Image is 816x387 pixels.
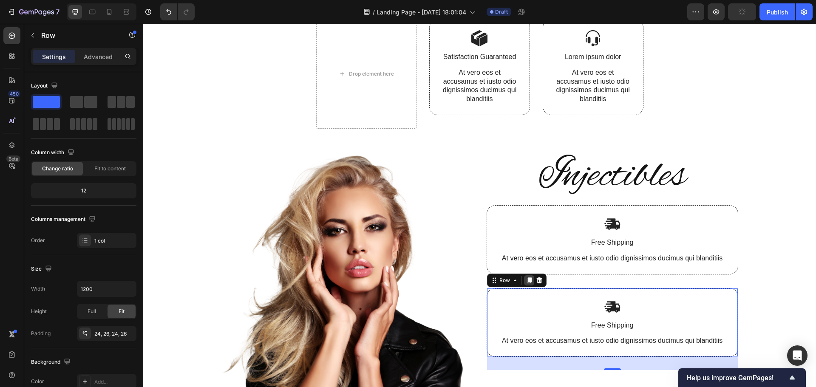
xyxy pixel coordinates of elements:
iframe: Design area [143,24,816,387]
p: Settings [42,52,66,61]
p: Lorem ipsum dolor [412,29,488,38]
p: At vero eos et accusamus et iusto odio dignissimos ducimus qui blanditiis [412,45,488,80]
div: 12 [33,185,135,197]
p: Satisfaction Guaranteed [298,29,374,38]
div: Layout [31,80,59,92]
input: Auto [77,281,136,297]
span: Draft [495,8,508,16]
span: Help us improve GemPages! [687,374,787,382]
span: Fit [119,308,125,315]
div: 1 col [94,237,134,245]
div: Open Intercom Messenger [787,345,807,366]
div: Padding [31,330,51,337]
p: At vero eos et accusamus et iusto odio dignissimos ducimus qui blanditiis [356,230,583,239]
img: 432750572815254551-f2f77318-14fc-47f8-99ac-2a4612510277.svg [328,6,345,23]
p: Row [41,30,113,40]
span: Change ratio [42,165,73,172]
div: Height [31,308,47,315]
span: / [373,8,375,17]
img: 432750572815254551-55e4a0fd-8097-43be-86e3-ee3bab9028b0.svg [441,6,458,23]
span: Full [88,308,96,315]
p: At vero eos et accusamus et iusto odio dignissimos ducimus qui blanditiis [298,45,374,80]
div: Color [31,378,44,385]
div: Column width [31,147,76,158]
div: Columns management [31,214,97,225]
button: Show survey - Help us improve GemPages! [687,373,797,383]
div: Size [31,263,54,275]
div: Width [31,285,45,293]
div: Drop element here [206,47,251,54]
div: 450 [8,90,20,97]
div: Add... [94,378,134,386]
div: Row [354,253,368,260]
div: Order [31,237,45,244]
span: Fit to content [94,165,126,172]
div: Beta [6,155,20,162]
div: Undo/Redo [160,3,195,20]
p: At vero eos et accusamus et iusto odio dignissimos ducimus qui blanditiis [356,313,583,322]
img: 432750572815254551-e5125dd1-a438-4f9e-8a8c-69bc47f9cb73.svg [461,192,478,209]
div: 24, 26, 24, 26 [94,330,134,338]
span: Landing Page - [DATE] 18:01:04 [377,8,466,17]
p: Free Shipping [356,297,583,306]
p: 7 [56,7,59,17]
h2: Injectibles [343,124,595,181]
p: Advanced [84,52,113,61]
p: Free Shipping [356,215,583,223]
button: 7 [3,3,63,20]
div: Background [31,356,72,368]
div: Publish [767,8,788,17]
button: Publish [759,3,795,20]
img: 432750572815254551-e5125dd1-a438-4f9e-8a8c-69bc47f9cb73.svg [461,275,478,291]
